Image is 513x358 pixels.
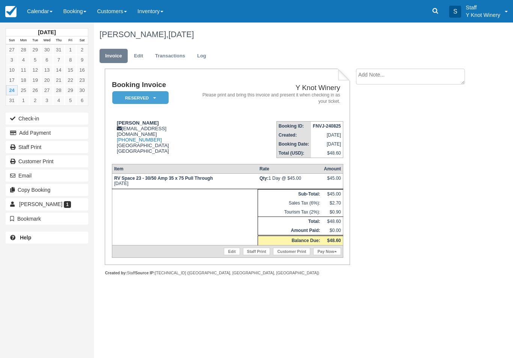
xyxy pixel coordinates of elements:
[18,75,29,85] a: 18
[41,36,53,45] th: Wed
[18,36,29,45] th: Mon
[64,201,71,208] span: 1
[258,208,322,217] td: Tourism Tax (2%):
[149,49,191,63] a: Transactions
[29,75,41,85] a: 19
[18,95,29,105] a: 1
[6,45,18,55] a: 27
[6,127,88,139] button: Add Payment
[322,217,343,226] td: $48.60
[466,4,500,11] p: Staff
[53,45,65,55] a: 31
[105,270,350,276] div: Staff [TECHNICAL_ID] ([GEOGRAPHIC_DATA], [GEOGRAPHIC_DATA], [GEOGRAPHIC_DATA])
[114,176,213,181] strong: RV Space 23 - 30/50 Amp 35 x 75 Pull Through
[112,91,169,104] em: Reserved
[112,120,199,154] div: [EMAIL_ADDRESS][DOMAIN_NAME] [GEOGRAPHIC_DATA] [GEOGRAPHIC_DATA]
[41,45,53,55] a: 30
[20,235,31,241] b: Help
[6,36,18,45] th: Sun
[322,190,343,199] td: $45.00
[6,55,18,65] a: 3
[65,45,76,55] a: 1
[466,11,500,19] p: Y Knot Winery
[258,236,322,245] th: Balance Due:
[224,248,240,255] a: Edit
[311,140,343,149] td: [DATE]
[6,232,88,244] a: Help
[260,176,269,181] strong: Qty
[327,238,341,243] strong: $48.60
[18,55,29,65] a: 4
[6,184,88,196] button: Copy Booking
[53,65,65,75] a: 14
[41,55,53,65] a: 6
[258,217,322,226] th: Total:
[313,123,341,129] strong: FNVJ-240825
[5,6,17,17] img: checkfront-main-nav-mini-logo.png
[76,36,88,45] th: Sat
[322,164,343,174] th: Amount
[273,248,310,255] a: Customer Print
[29,65,41,75] a: 12
[324,176,341,187] div: $45.00
[202,84,340,92] h2: Y Knot Winery
[65,36,76,45] th: Fri
[449,6,461,18] div: S
[6,85,18,95] a: 24
[29,95,41,105] a: 2
[276,149,311,158] th: Total (USD):
[276,131,311,140] th: Created:
[65,55,76,65] a: 8
[41,65,53,75] a: 13
[128,49,149,63] a: Edit
[112,164,258,174] th: Item
[18,65,29,75] a: 11
[135,271,155,275] strong: Source IP:
[65,75,76,85] a: 22
[100,30,473,39] h1: [PERSON_NAME],
[112,174,258,189] td: [DATE]
[38,29,56,35] strong: [DATE]
[6,65,18,75] a: 10
[311,131,343,140] td: [DATE]
[19,201,62,207] span: [PERSON_NAME]
[41,85,53,95] a: 27
[6,155,88,167] a: Customer Print
[276,140,311,149] th: Booking Date:
[117,137,162,143] a: [PHONE_NUMBER]
[258,174,322,189] td: 1 Day @ $45.00
[29,85,41,95] a: 26
[313,248,341,255] a: Pay Now
[6,170,88,182] button: Email
[29,36,41,45] th: Tue
[41,95,53,105] a: 3
[322,199,343,208] td: $2.70
[322,208,343,217] td: $0.90
[311,149,343,158] td: $48.60
[76,65,88,75] a: 16
[65,95,76,105] a: 5
[76,95,88,105] a: 6
[100,49,128,63] a: Invoice
[202,92,340,105] address: Please print and bring this invoice and present it when checking in as your ticket.
[258,226,322,236] th: Amount Paid:
[53,95,65,105] a: 4
[29,55,41,65] a: 5
[6,198,88,210] a: [PERSON_NAME] 1
[76,75,88,85] a: 23
[53,55,65,65] a: 7
[53,36,65,45] th: Thu
[53,75,65,85] a: 21
[168,30,194,39] span: [DATE]
[243,248,270,255] a: Staff Print
[6,141,88,153] a: Staff Print
[76,45,88,55] a: 2
[192,49,212,63] a: Log
[6,113,88,125] button: Check-in
[65,65,76,75] a: 15
[276,122,311,131] th: Booking ID:
[105,271,127,275] strong: Created by:
[65,85,76,95] a: 29
[76,55,88,65] a: 9
[117,120,159,126] strong: [PERSON_NAME]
